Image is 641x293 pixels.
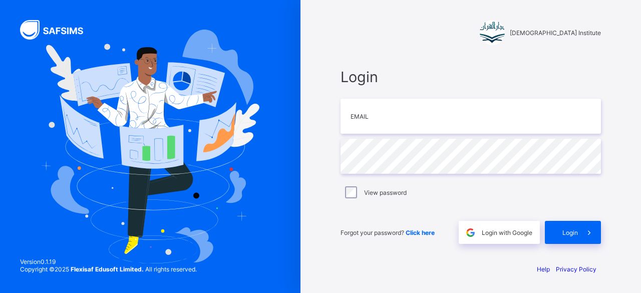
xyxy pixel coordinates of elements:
span: Version 0.1.19 [20,258,197,265]
span: Login [562,229,578,236]
span: Forgot your password? [341,229,435,236]
img: SAFSIMS Logo [20,20,95,40]
img: google.396cfc9801f0270233282035f929180a.svg [465,227,476,238]
a: Click here [406,229,435,236]
a: Help [537,265,550,273]
span: Login with Google [482,229,532,236]
span: Login [341,68,601,86]
a: Privacy Policy [556,265,596,273]
span: Copyright © 2025 All rights reserved. [20,265,197,273]
img: Hero Image [41,30,259,264]
strong: Flexisaf Edusoft Limited. [71,265,144,273]
span: [DEMOGRAPHIC_DATA] Institute [510,29,601,37]
label: View password [364,189,407,196]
